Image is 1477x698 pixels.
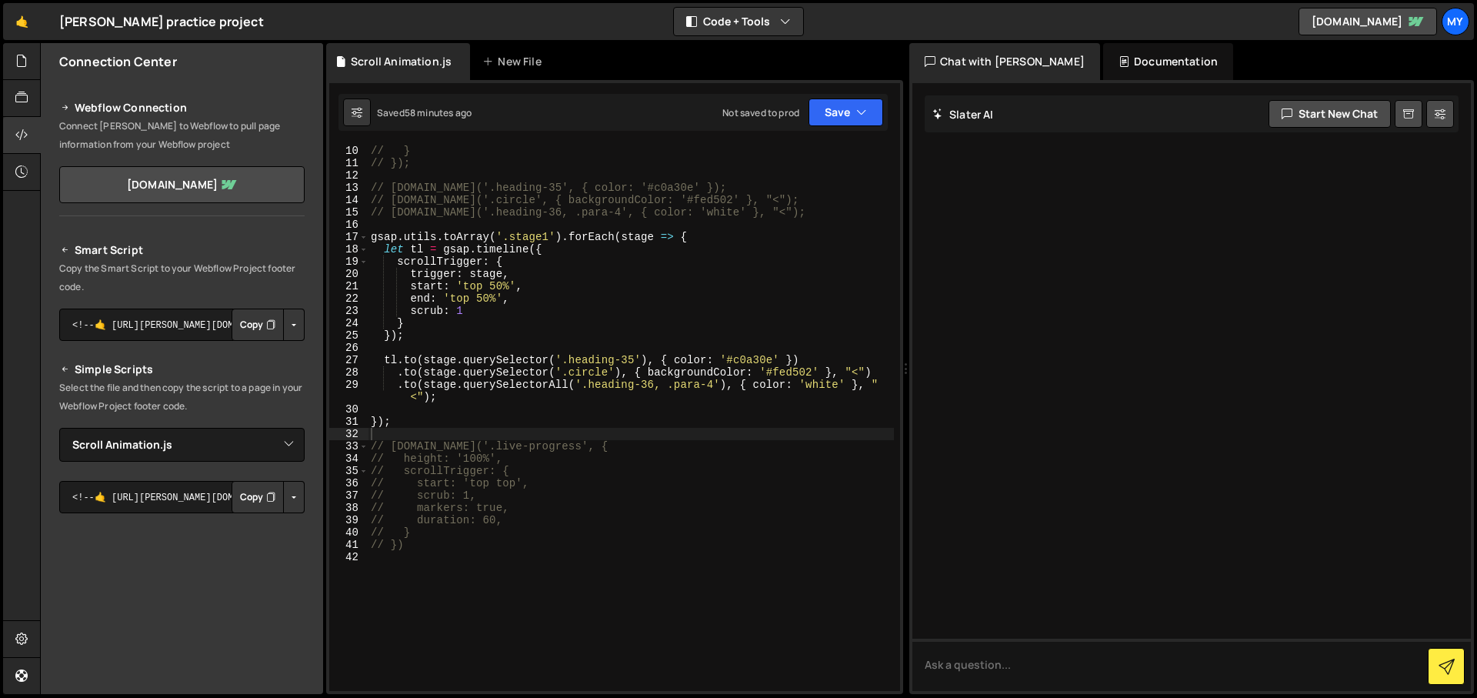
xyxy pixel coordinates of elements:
[405,106,472,119] div: 58 minutes ago
[329,440,368,453] div: 33
[329,157,368,169] div: 11
[329,194,368,206] div: 14
[329,280,368,292] div: 21
[329,514,368,526] div: 39
[59,12,264,31] div: [PERSON_NAME] practice project
[329,317,368,329] div: 24
[329,219,368,231] div: 16
[1103,43,1233,80] div: Documentation
[329,403,368,416] div: 30
[59,360,305,379] h2: Simple Scripts
[722,106,799,119] div: Not saved to prod
[329,551,368,563] div: 42
[329,366,368,379] div: 28
[329,342,368,354] div: 26
[329,255,368,268] div: 19
[329,243,368,255] div: 18
[329,268,368,280] div: 20
[232,481,284,513] button: Copy
[329,465,368,477] div: 35
[329,182,368,194] div: 13
[329,292,368,305] div: 22
[329,379,368,403] div: 29
[329,231,368,243] div: 17
[329,489,368,502] div: 37
[351,54,452,69] div: Scroll Animation.js
[674,8,803,35] button: Code + Tools
[377,106,472,119] div: Saved
[932,107,994,122] h2: Slater AI
[59,539,306,677] iframe: YouTube video player
[329,477,368,489] div: 36
[3,3,41,40] a: 🤙
[59,379,305,416] p: Select the file and then copy the script to a page in your Webflow Project footer code.
[59,166,305,203] a: [DOMAIN_NAME]
[59,53,177,70] h2: Connection Center
[59,259,305,296] p: Copy the Smart Script to your Webflow Project footer code.
[329,539,368,551] div: 41
[909,43,1100,80] div: Chat with [PERSON_NAME]
[329,206,368,219] div: 15
[329,354,368,366] div: 27
[59,309,305,341] textarea: <!--🤙 [URL][PERSON_NAME][DOMAIN_NAME]> <script>document.addEventListener("DOMContentLoaded", func...
[329,169,368,182] div: 12
[232,309,305,341] div: Button group with nested dropdown
[329,329,368,342] div: 25
[329,305,368,317] div: 23
[329,416,368,428] div: 31
[59,117,305,154] p: Connect [PERSON_NAME] to Webflow to pull page information from your Webflow project
[232,309,284,341] button: Copy
[329,502,368,514] div: 38
[329,526,368,539] div: 40
[809,99,883,126] button: Save
[329,428,368,440] div: 32
[59,481,305,513] textarea: <!--🤙 [URL][PERSON_NAME][DOMAIN_NAME]> <script>document.addEventListener("DOMContentLoaded", func...
[232,481,305,513] div: Button group with nested dropdown
[329,145,368,157] div: 10
[1299,8,1437,35] a: [DOMAIN_NAME]
[59,99,305,117] h2: Webflow Connection
[482,54,547,69] div: New File
[1269,100,1391,128] button: Start new chat
[1442,8,1469,35] a: My
[59,241,305,259] h2: Smart Script
[329,453,368,465] div: 34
